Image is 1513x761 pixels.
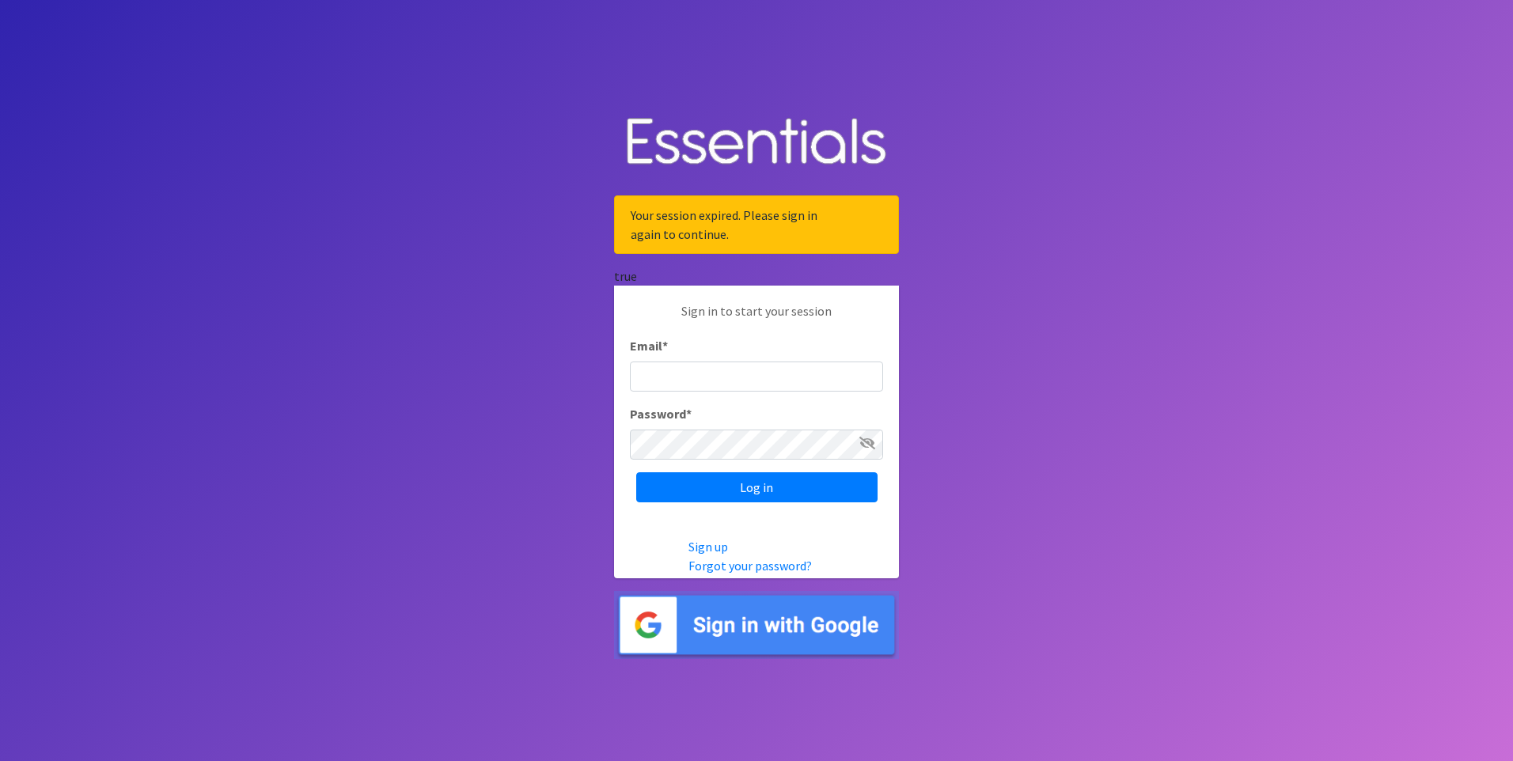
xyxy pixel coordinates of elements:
[688,558,812,574] a: Forgot your password?
[662,338,668,354] abbr: required
[636,472,878,502] input: Log in
[614,267,899,286] div: true
[686,406,692,422] abbr: required
[614,591,899,660] img: Sign in with Google
[614,102,899,184] img: Human Essentials
[630,336,668,355] label: Email
[630,301,883,336] p: Sign in to start your session
[614,195,899,254] div: Your session expired. Please sign in again to continue.
[630,404,692,423] label: Password
[688,539,728,555] a: Sign up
